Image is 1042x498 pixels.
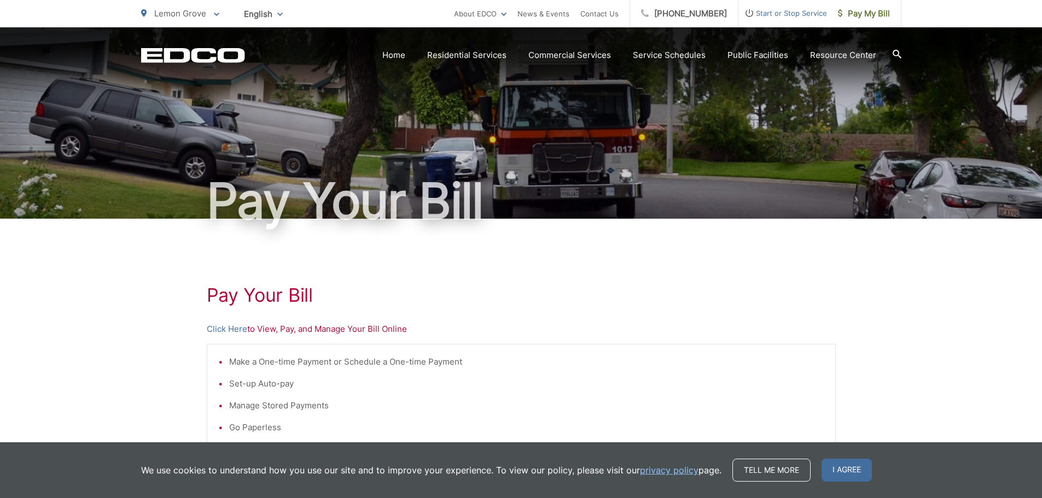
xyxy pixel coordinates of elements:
[141,48,245,63] a: EDCD logo. Return to the homepage.
[822,459,872,482] span: I agree
[236,4,291,24] span: English
[229,355,824,368] li: Make a One-time Payment or Schedule a One-time Payment
[154,8,206,19] span: Lemon Grove
[229,421,824,434] li: Go Paperless
[528,49,611,62] a: Commercial Services
[207,323,836,336] p: to View, Pay, and Manage Your Bill Online
[454,7,507,20] a: About EDCO
[517,7,569,20] a: News & Events
[838,7,890,20] span: Pay My Bill
[810,49,876,62] a: Resource Center
[207,284,836,306] h1: Pay Your Bill
[141,174,901,229] h1: Pay Your Bill
[207,323,247,336] a: Click Here
[580,7,619,20] a: Contact Us
[633,49,706,62] a: Service Schedules
[732,459,811,482] a: Tell me more
[229,377,824,390] li: Set-up Auto-pay
[427,49,507,62] a: Residential Services
[382,49,405,62] a: Home
[727,49,788,62] a: Public Facilities
[640,464,698,477] a: privacy policy
[141,464,721,477] p: We use cookies to understand how you use our site and to improve your experience. To view our pol...
[229,399,824,412] li: Manage Stored Payments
